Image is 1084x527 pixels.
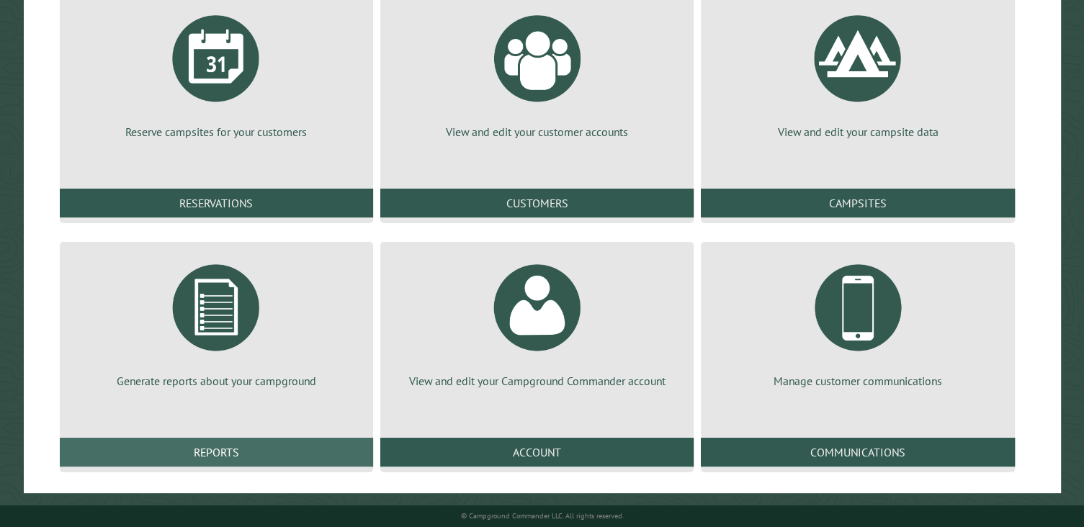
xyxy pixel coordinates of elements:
a: Reservations [60,189,373,217]
a: Manage customer communications [718,253,997,389]
p: Reserve campsites for your customers [77,124,356,140]
p: View and edit your Campground Commander account [398,373,676,389]
small: © Campground Commander LLC. All rights reserved. [461,511,624,521]
a: View and edit your campsite data [718,4,997,140]
a: Account [380,438,694,467]
a: View and edit your customer accounts [398,4,676,140]
p: View and edit your customer accounts [398,124,676,140]
a: Campsites [701,189,1014,217]
a: Generate reports about your campground [77,253,356,389]
a: Communications [701,438,1014,467]
a: Reserve campsites for your customers [77,4,356,140]
p: Generate reports about your campground [77,373,356,389]
a: View and edit your Campground Commander account [398,253,676,389]
p: View and edit your campsite data [718,124,997,140]
p: Manage customer communications [718,373,997,389]
a: Reports [60,438,373,467]
a: Customers [380,189,694,217]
